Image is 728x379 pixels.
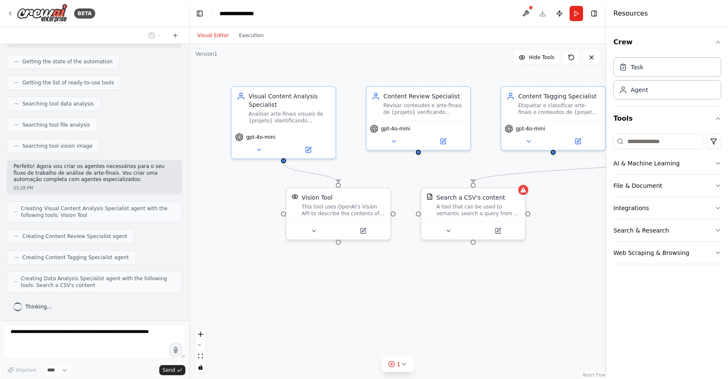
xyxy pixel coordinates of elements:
[381,125,410,132] span: gpt-4o-mini
[219,9,263,18] nav: breadcrumb
[195,329,206,340] button: zoom in
[234,30,269,41] button: Execution
[613,152,721,174] button: AI & Machine Learning
[192,30,234,41] button: Visual Editor
[286,187,391,240] div: VisionToolVision ToolThis tool uses OpenAI's Vision API to describe the contents of an image.
[16,367,36,374] span: Improve
[22,143,92,149] span: Searching tool vision image
[339,226,387,236] button: Open in side panel
[284,145,332,155] button: Open in side panel
[22,58,112,65] span: Getting the state of the automation
[169,344,182,356] button: Click to speak your automation idea
[302,203,385,217] div: This tool uses OpenAI's Vision API to describe the contents of an image.
[397,360,401,368] span: 1
[74,8,95,19] div: BETA
[292,193,298,200] img: VisionTool
[145,30,165,41] button: Switch to previous chat
[13,163,175,183] p: Perfeito! Agora vou criar os agentes necessários para o seu fluxo de trabalho de análise de arte-...
[383,102,465,116] div: Revisar conteudos e arte-finais de {projeto} verificando precisao de informacoes, consistencia ed...
[246,134,276,141] span: gpt-4o-mini
[249,111,330,124] div: Analisar arte-finais visuais de {projeto} identificando elementos de design, qualidade tecnica, c...
[366,86,471,151] div: Content Review SpecialistRevisar conteudos e arte-finais de {projeto} verificando precisao de inf...
[514,51,559,64] button: Hide Tools
[613,175,721,197] button: File & Document
[195,51,217,57] div: Version 1
[588,8,600,19] button: Hide right sidebar
[613,197,721,219] button: Integrations
[22,233,127,240] span: Creating Content Review Specialist agent
[3,365,40,376] button: Improve
[516,125,545,132] span: gpt-4o-mini
[500,86,606,151] div: Content Tagging SpecialistEtiquetar e classificar arte-finais e conteudos de {projeto} criando si...
[249,92,330,109] div: Visual Content Analysis Specialist
[302,193,332,202] div: Vision Tool
[554,136,602,146] button: Open in side panel
[518,102,600,116] div: Etiquetar e classificar arte-finais e conteudos de {projeto} criando sistema organizado de tags p...
[426,193,433,200] img: CSVSearchTool
[631,86,648,94] div: Agent
[22,122,90,128] span: Searching tool file analysis
[163,367,175,374] span: Send
[195,340,206,351] button: zoom out
[17,4,67,23] img: Logo
[613,107,721,130] button: Tools
[195,329,206,373] div: React Flow controls
[21,275,175,289] span: Creating Data Analysis Specialist agent with the following tools: Search a CSV's content
[436,193,505,202] div: Search a CSV's content
[195,362,206,373] button: toggle interactivity
[159,365,185,375] button: Send
[613,8,648,19] h4: Resources
[474,226,522,236] button: Open in side panel
[583,373,605,377] a: React Flow attribution
[613,54,721,106] div: Crew
[279,163,343,183] g: Edge from 06c86909-0bc3-475f-82e5-950be2f9fb86 to d0966a1b-49cf-4167-b74f-a88856c6ddc3
[518,92,600,100] div: Content Tagging Specialist
[436,203,520,217] div: A tool that can be used to semantic search a query from a CSV's content.
[613,242,721,264] button: Web Scraping & Browsing
[22,100,94,107] span: Searching tool data analysis
[419,136,467,146] button: Open in side panel
[613,130,721,271] div: Tools
[195,351,206,362] button: fit view
[22,254,129,261] span: Creating Content Tagging Specialist agent
[420,187,526,240] div: CSVSearchToolSearch a CSV's contentA tool that can be used to semantic search a query from a CSV'...
[382,357,414,372] button: 1
[13,185,175,191] div: 03:28 PM
[383,92,465,100] div: Content Review Specialist
[25,303,52,310] span: Thinking...
[613,219,721,241] button: Search & Research
[231,86,336,159] div: Visual Content Analysis SpecialistAnalisar arte-finais visuais de {projeto} identificando element...
[194,8,206,19] button: Hide left sidebar
[3,325,185,358] textarea: To enrich screen reader interactions, please activate Accessibility in Grammarly extension settings
[631,63,643,71] div: Task
[469,155,692,183] g: Edge from 1f626ce3-a475-4103-80cb-8037aa028b78 to adb4e99d-94c3-4dac-a2fc-68753c29473d
[22,79,114,86] span: Getting the list of ready-to-use tools
[21,205,175,219] span: Creating Visual Content Analysis Specialist agent with the following tools: Vision Tool
[169,30,182,41] button: Start a new chat
[613,30,721,54] button: Crew
[529,54,554,61] span: Hide Tools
